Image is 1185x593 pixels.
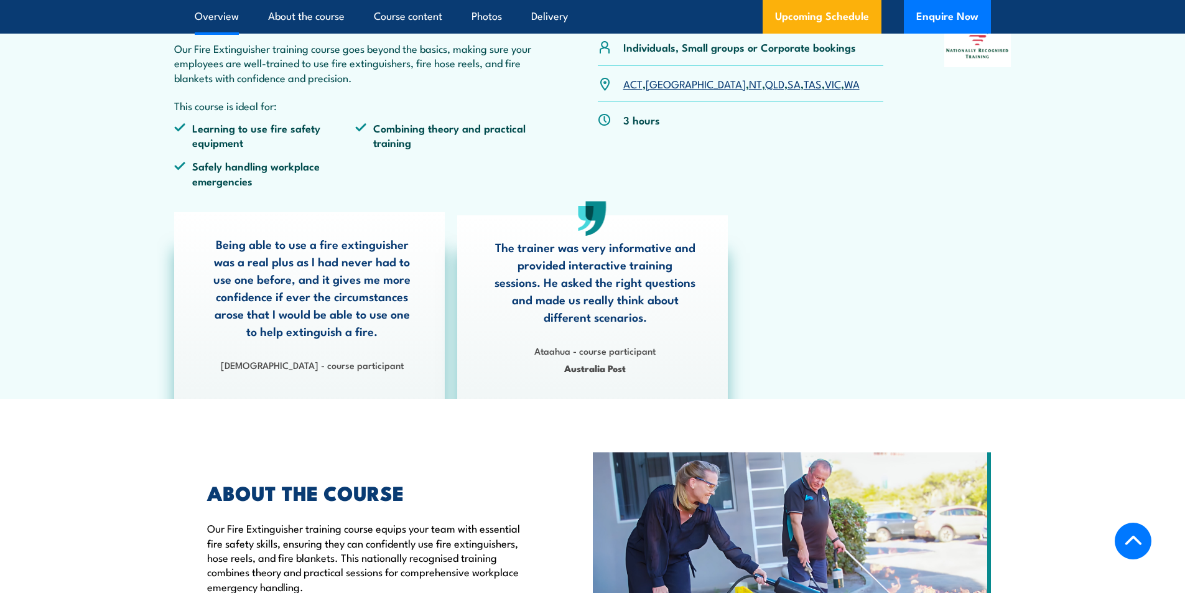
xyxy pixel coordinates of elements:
[623,77,860,91] p: , , , , , , ,
[623,113,660,127] p: 3 hours
[174,159,356,188] li: Safely handling workplace emergencies
[804,76,822,91] a: TAS
[944,4,1011,67] img: Nationally Recognised Training logo.
[825,76,841,91] a: VIC
[844,76,860,91] a: WA
[749,76,762,91] a: NT
[211,235,414,340] p: Being able to use a fire extinguisher was a real plus as I had never had to use one before, and i...
[623,40,856,54] p: Individuals, Small groups or Corporate bookings
[765,76,784,91] a: QLD
[221,358,404,371] strong: [DEMOGRAPHIC_DATA] - course participant
[174,41,537,85] p: Our Fire Extinguisher training course goes beyond the basics, making sure your employees are well...
[494,361,697,375] span: Australia Post
[788,76,801,91] a: SA
[534,343,656,357] strong: Ataahua - course participant
[623,76,643,91] a: ACT
[207,483,536,501] h2: ABOUT THE COURSE
[174,121,356,150] li: Learning to use fire safety equipment
[355,121,537,150] li: Combining theory and practical training
[494,238,697,325] p: The trainer was very informative and provided interactive training sessions. He asked the right q...
[174,98,537,113] p: This course is ideal for:
[646,76,746,91] a: [GEOGRAPHIC_DATA]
